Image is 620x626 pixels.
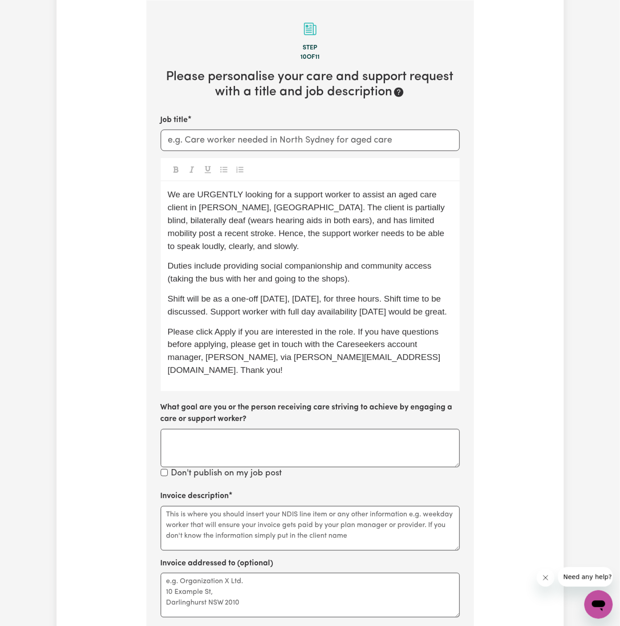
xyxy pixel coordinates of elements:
[161,491,229,502] label: Invoice description
[161,558,274,569] label: Invoice addressed to (optional)
[168,294,447,316] span: Shift will be as a one-off [DATE], [DATE], for three hours. Shift time to be discussed. Support w...
[161,43,460,53] div: Step
[161,115,188,126] label: Job title
[161,402,460,426] label: What goal are you or the person receiving care striving to achieve by engaging a care or support ...
[168,261,434,283] span: Duties include providing social companionship and community access (taking the bus with her and g...
[218,164,230,175] button: Toggle undefined
[168,190,447,250] span: We are URGENTLY looking for a support worker to assist an aged care client in [PERSON_NAME], [GEO...
[171,467,282,480] label: Don't publish on my job post
[170,164,182,175] button: Toggle undefined
[558,567,613,587] iframe: Message from company
[537,569,555,587] iframe: Close message
[161,70,460,100] h2: Please personalise your care and support request with a title and job description
[584,590,613,619] iframe: Button to launch messaging window
[168,327,441,375] span: Please click Apply if you are interested in the role. If you have questions before applying, plea...
[202,164,214,175] button: Toggle undefined
[234,164,246,175] button: Toggle undefined
[161,130,460,151] input: e.g. Care worker needed in North Sydney for aged care
[161,53,460,62] div: 10 of 11
[186,164,198,175] button: Toggle undefined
